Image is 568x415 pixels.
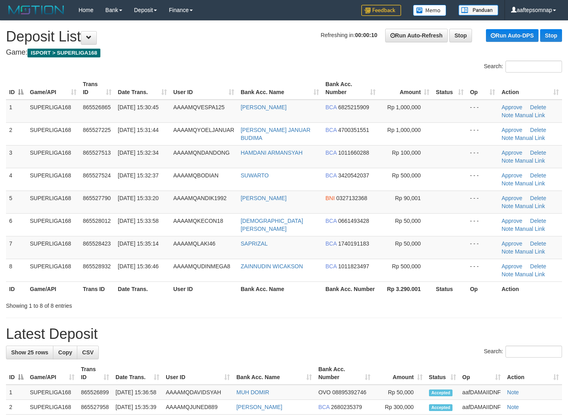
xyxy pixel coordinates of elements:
[325,172,337,179] span: BCA
[498,281,562,296] th: Action
[6,299,231,310] div: Showing 1 to 8 of 8 entries
[515,271,545,277] a: Manual Link
[27,281,80,296] th: Game/API
[429,404,453,411] span: Accepted
[241,172,269,179] a: SUWARTO
[78,400,112,415] td: 865527958
[413,5,447,16] img: Button%20Memo.svg
[118,263,159,269] span: [DATE] 15:36:46
[6,400,27,415] td: 2
[387,104,421,110] span: Rp 1,000,000
[392,263,421,269] span: Rp 500,000
[173,149,230,156] span: AAAAMQNDANDONG
[530,149,546,156] a: Delete
[80,77,115,100] th: Trans ID: activate to sort column ascending
[118,240,159,247] span: [DATE] 15:35:14
[58,349,72,356] span: Copy
[237,281,322,296] th: Bank Acc. Name
[27,168,80,191] td: SUPERLIGA168
[429,389,453,396] span: Accepted
[484,346,562,358] label: Search:
[515,203,545,209] a: Manual Link
[530,195,546,201] a: Delete
[118,127,159,133] span: [DATE] 15:31:44
[241,149,302,156] a: HAMDANI ARMANSYAH
[467,213,498,236] td: - - -
[27,259,80,281] td: SUPERLIGA168
[467,145,498,168] td: - - -
[53,346,77,359] a: Copy
[338,240,369,247] span: Copy 1740191183 to clipboard
[77,346,99,359] a: CSV
[118,149,159,156] span: [DATE] 15:32:34
[361,5,401,16] img: Feedback.jpg
[27,213,80,236] td: SUPERLIGA168
[325,149,337,156] span: BCA
[459,400,504,415] td: aafDAMAIIDNF
[426,362,459,385] th: Status: activate to sort column ascending
[504,362,562,385] th: Action: activate to sort column ascending
[27,145,80,168] td: SUPERLIGA168
[27,77,80,100] th: Game/API: activate to sort column ascending
[27,191,80,213] td: SUPERLIGA168
[501,195,522,201] a: Approve
[118,218,159,224] span: [DATE] 15:33:58
[173,104,225,110] span: AAAAMQVESPA125
[355,32,377,38] strong: 00:00:10
[530,172,546,179] a: Delete
[325,240,337,247] span: BCA
[6,385,27,400] td: 1
[163,362,233,385] th: User ID: activate to sort column ascending
[241,263,303,269] a: ZAINNUDIN WICAKSON
[486,29,539,42] a: Run Auto-DPS
[336,195,367,201] span: Copy 0327132368 to clipboard
[515,226,545,232] a: Manual Link
[325,195,335,201] span: BNI
[507,404,519,410] a: Note
[530,263,546,269] a: Delete
[318,404,329,410] span: BCA
[236,404,282,410] a: [PERSON_NAME]
[241,218,303,232] a: [DEMOGRAPHIC_DATA][PERSON_NAME]
[173,172,219,179] span: AAAAMQBODIAN
[515,157,545,164] a: Manual Link
[501,127,522,133] a: Approve
[530,104,546,110] a: Delete
[241,240,268,247] a: SAPRIZAL
[6,168,27,191] td: 4
[173,218,223,224] span: AAAAMQKECON18
[515,180,545,187] a: Manual Link
[173,240,215,247] span: AAAAMQLAKI46
[501,203,513,209] a: Note
[530,240,546,247] a: Delete
[6,362,27,385] th: ID: activate to sort column descending
[325,104,337,110] span: BCA
[11,349,48,356] span: Show 25 rows
[118,104,159,110] span: [DATE] 15:30:45
[387,127,421,133] span: Rp 1,000,000
[501,226,513,232] a: Note
[515,135,545,141] a: Manual Link
[83,218,111,224] span: 865528012
[467,122,498,145] td: - - -
[325,127,337,133] span: BCA
[118,195,159,201] span: [DATE] 15:33:20
[83,127,111,133] span: 865527225
[325,218,337,224] span: BCA
[322,77,379,100] th: Bank Acc. Number: activate to sort column ascending
[27,385,78,400] td: SUPERLIGA168
[6,346,53,359] a: Show 25 rows
[6,191,27,213] td: 5
[27,362,78,385] th: Game/API: activate to sort column ascending
[467,259,498,281] td: - - -
[501,135,513,141] a: Note
[170,281,237,296] th: User ID
[6,326,562,342] h1: Latest Deposit
[173,127,234,133] span: AAAAMQYOELJANUAR
[501,240,522,247] a: Approve
[467,236,498,259] td: - - -
[374,400,426,415] td: Rp 300,000
[233,362,315,385] th: Bank Acc. Name: activate to sort column ascending
[433,77,467,100] th: Status: activate to sort column ascending
[501,218,522,224] a: Approve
